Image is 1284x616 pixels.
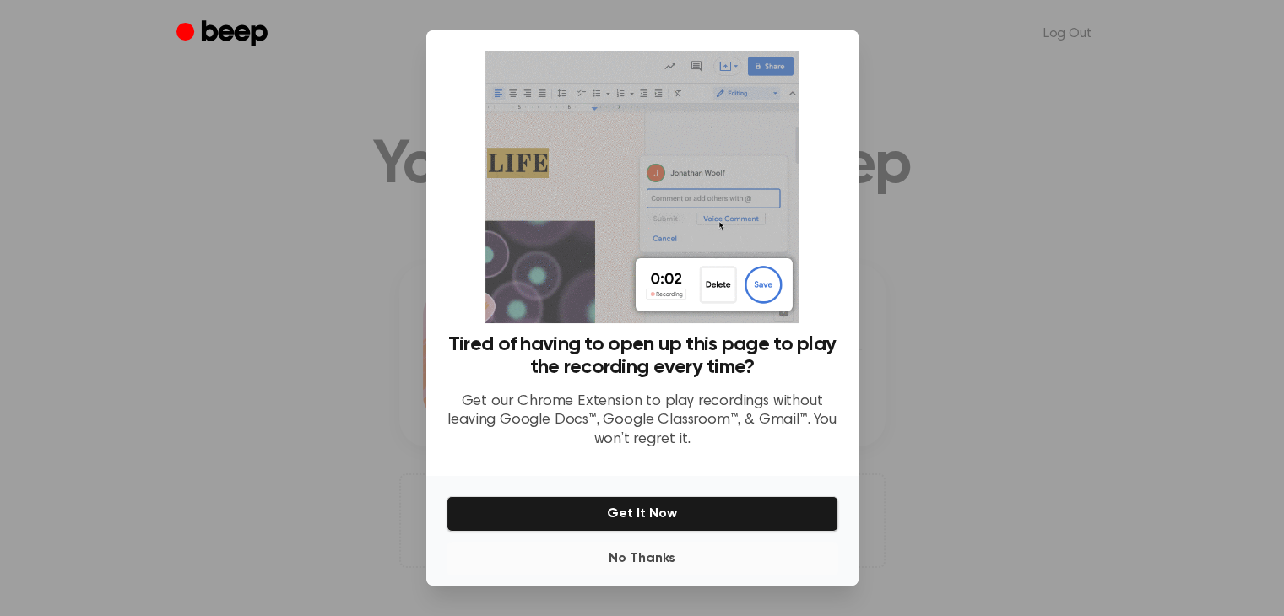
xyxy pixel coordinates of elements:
img: Beep extension in action [485,51,799,323]
button: Get It Now [447,496,838,532]
a: Beep [176,18,272,51]
p: Get our Chrome Extension to play recordings without leaving Google Docs™, Google Classroom™, & Gm... [447,392,838,450]
button: No Thanks [447,542,838,575]
a: Log Out [1027,14,1108,54]
h3: Tired of having to open up this page to play the recording every time? [447,333,838,379]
